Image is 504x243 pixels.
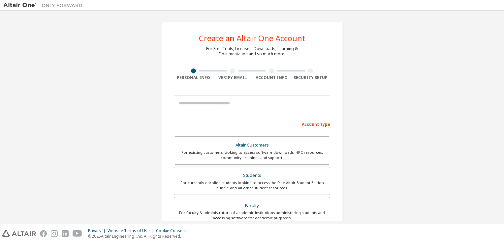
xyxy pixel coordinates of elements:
[51,230,58,237] img: instagram.svg
[178,141,326,150] div: Altair Customers
[2,230,36,237] img: altair_logo.svg
[206,46,298,57] div: For Free Trials, Licenses, Downloads, Learning & Documentation and so much more.
[291,75,331,80] div: Security Setup
[88,228,108,233] div: Privacy
[178,150,326,160] div: For existing customers looking to access software downloads, HPC resources, community, trainings ...
[88,233,190,239] p: © 2025 Altair Engineering, Inc. All Rights Reserved.
[73,230,82,237] img: youtube.svg
[174,119,330,129] div: Account Type
[108,228,156,233] div: Website Terms of Use
[156,228,190,233] div: Cookie Consent
[174,75,213,80] div: Personal Info
[3,2,86,9] img: Altair One
[62,230,69,237] img: linkedin.svg
[199,34,305,42] div: Create an Altair One Account
[178,210,326,221] div: For faculty & administrators of academic institutions administering students and accessing softwa...
[252,75,291,80] div: Account Info
[40,230,47,237] img: facebook.svg
[178,201,326,210] div: Faculty
[213,75,252,80] div: Verify Email
[178,180,326,191] div: For currently enrolled students looking to access the free Altair Student Edition bundle and all ...
[178,171,326,180] div: Students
